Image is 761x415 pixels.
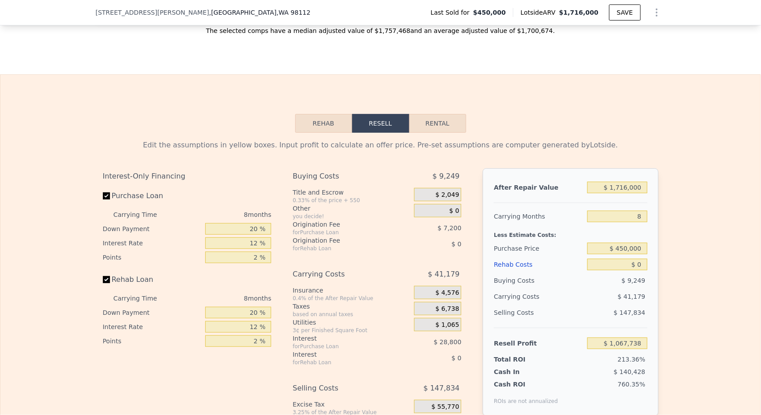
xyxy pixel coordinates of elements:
[494,289,549,305] div: Carrying Costs
[103,222,202,236] div: Down Payment
[96,8,209,17] span: [STREET_ADDRESS][PERSON_NAME]
[114,291,171,305] div: Carrying Time
[648,4,666,21] button: Show Options
[452,240,461,248] span: $ 0
[494,256,584,273] div: Rehab Costs
[494,380,558,389] div: Cash ROI
[293,220,392,229] div: Origination Fee
[293,197,411,204] div: 0.33% of the price + 550
[293,350,392,359] div: Interest
[618,356,645,363] span: 213.36%
[295,114,352,133] button: Rehab
[559,9,599,16] span: $1,716,000
[494,367,549,376] div: Cash In
[103,320,202,334] div: Interest Rate
[614,309,645,316] span: $ 147,834
[435,289,459,297] span: $ 4,576
[494,224,647,240] div: Less Estimate Costs:
[293,295,411,302] div: 0.4% of the After Repair Value
[494,389,558,405] div: ROIs are not annualized
[423,380,460,396] span: $ 147,834
[103,334,202,348] div: Points
[103,188,202,204] label: Purchase Loan
[103,305,202,320] div: Down Payment
[449,207,459,215] span: $ 0
[494,335,584,351] div: Resell Profit
[435,321,459,329] span: $ 1,065
[352,114,409,133] button: Resell
[96,19,666,35] div: The selected comps have a median adjusted value of $1,757,468 and an average adjusted value of $1...
[609,4,640,20] button: SAVE
[209,8,311,17] span: , [GEOGRAPHIC_DATA]
[293,380,392,396] div: Selling Costs
[432,168,460,184] span: $ 9,249
[103,276,110,283] input: Rehab Loan
[293,213,411,220] div: you decide!
[293,343,392,350] div: for Purchase Loan
[435,305,459,313] span: $ 6,738
[293,286,411,295] div: Insurance
[293,236,392,245] div: Origination Fee
[103,192,110,199] input: Purchase Loan
[293,318,411,327] div: Utilities
[494,179,584,195] div: After Repair Value
[293,334,392,343] div: Interest
[473,8,506,17] span: $450,000
[293,188,411,197] div: Title and Escrow
[277,9,310,16] span: , WA 98112
[103,236,202,250] div: Interest Rate
[494,355,549,364] div: Total ROI
[431,8,473,17] span: Last Sold for
[618,381,645,388] span: 760.35%
[494,240,584,256] div: Purchase Price
[293,302,411,311] div: Taxes
[428,266,460,282] span: $ 41,179
[293,311,411,318] div: based on annual taxes
[494,273,584,289] div: Buying Costs
[103,168,272,184] div: Interest-Only Financing
[409,114,466,133] button: Rental
[293,245,392,252] div: for Rehab Loan
[521,8,559,17] span: Lotside ARV
[618,293,645,300] span: $ 41,179
[293,327,411,334] div: 3¢ per Finished Square Foot
[114,207,171,222] div: Carrying Time
[293,204,411,213] div: Other
[103,140,659,151] div: Edit the assumptions in yellow boxes. Input profit to calculate an offer price. Pre-set assumptio...
[175,291,272,305] div: 8 months
[175,207,272,222] div: 8 months
[293,359,392,366] div: for Rehab Loan
[494,305,584,321] div: Selling Costs
[293,229,392,236] div: for Purchase Loan
[293,266,392,282] div: Carrying Costs
[622,277,645,284] span: $ 9,249
[494,208,584,224] div: Carrying Months
[614,368,645,375] span: $ 140,428
[431,403,459,411] span: $ 55,770
[452,354,461,362] span: $ 0
[293,168,392,184] div: Buying Costs
[434,338,461,346] span: $ 28,800
[293,400,411,409] div: Excise Tax
[438,224,461,232] span: $ 7,200
[103,272,202,288] label: Rehab Loan
[103,250,202,264] div: Points
[435,191,459,199] span: $ 2,049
